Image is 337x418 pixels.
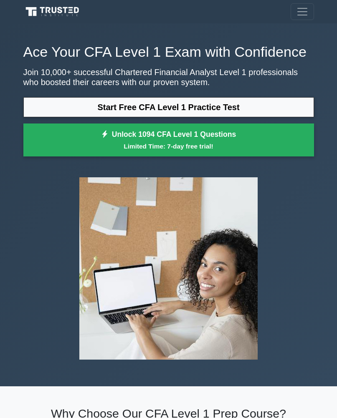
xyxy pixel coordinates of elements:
[23,43,314,60] h1: Ace Your CFA Level 1 Exam with Confidence
[23,67,314,87] p: Join 10,000+ successful Chartered Financial Analyst Level 1 professionals who boosted their caree...
[23,123,314,157] a: Unlock 1094 CFA Level 1 QuestionsLimited Time: 7-day free trial!
[34,141,304,151] small: Limited Time: 7-day free trial!
[23,97,314,117] a: Start Free CFA Level 1 Practice Test
[291,3,314,20] button: Toggle navigation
